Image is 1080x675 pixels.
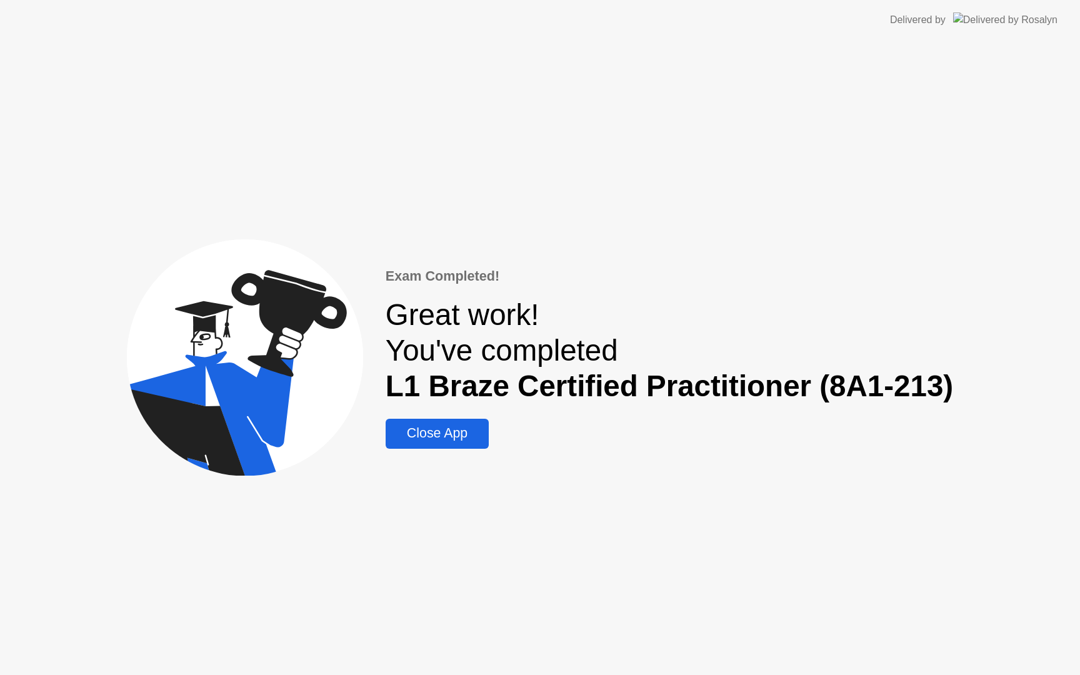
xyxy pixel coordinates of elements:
[890,12,946,27] div: Delivered by
[386,266,953,286] div: Exam Completed!
[386,369,953,402] b: L1 Braze Certified Practitioner (8A1-213)
[386,419,489,449] button: Close App
[953,12,1057,27] img: Delivered by Rosalyn
[386,297,953,404] div: Great work! You've completed
[389,426,485,441] div: Close App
